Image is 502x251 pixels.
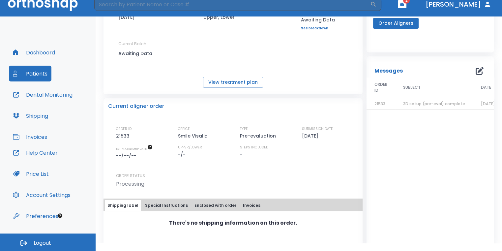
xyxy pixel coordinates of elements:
[118,41,178,47] p: Current Batch
[105,200,361,211] div: tabs
[116,173,358,179] p: ORDER STATUS
[9,108,52,124] button: Shipping
[403,84,421,90] span: SUBJECT
[240,126,248,132] p: TYPE
[302,132,321,140] p: [DATE]
[9,187,74,203] button: Account Settings
[118,49,178,57] p: Awaiting Data
[373,18,419,29] button: Order Aligners
[116,132,132,140] p: 21533
[302,126,333,132] p: SUBMISSION DATE
[374,101,385,107] span: 21533
[481,101,495,107] span: [DATE]
[301,16,336,24] p: Awaiting Data
[116,152,139,160] p: --/--/--
[116,180,144,188] p: Processing
[9,45,59,60] button: Dashboard
[192,200,239,211] button: Enclosed with order
[105,200,141,211] button: Shipping label
[240,150,243,158] p: -
[57,213,63,219] div: Tooltip anchor
[403,101,465,107] span: 3D setup (pre-eval) complete
[118,13,135,21] p: [DATE]
[374,67,403,75] p: Messages
[178,132,210,140] p: Smile Visalia
[9,145,62,161] button: Help Center
[116,146,153,151] span: The date will be available after approving treatment plan
[301,26,336,30] a: See breakdown
[9,87,76,103] button: Dental Monitoring
[240,200,263,211] button: Invoices
[178,126,190,132] p: OFFICE
[9,208,62,224] button: Preferences
[9,166,53,182] button: Price List
[178,144,202,150] p: UPPER/LOWER
[34,239,51,247] span: Logout
[481,84,491,90] span: DATE
[108,102,164,110] p: Current aligner order
[116,126,132,132] p: ORDER ID
[374,81,387,93] span: ORDER ID
[178,150,188,158] p: -/-
[240,144,268,150] p: STEPS INCLUDED
[9,66,51,81] button: Patients
[142,200,191,211] button: Special Instructions
[240,132,278,140] p: Pre-evaluation
[9,129,51,145] button: Invoices
[169,219,297,227] p: There's no shipping information on this order.
[203,77,263,88] button: View treatment plan
[203,13,235,21] p: Upper, Lower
